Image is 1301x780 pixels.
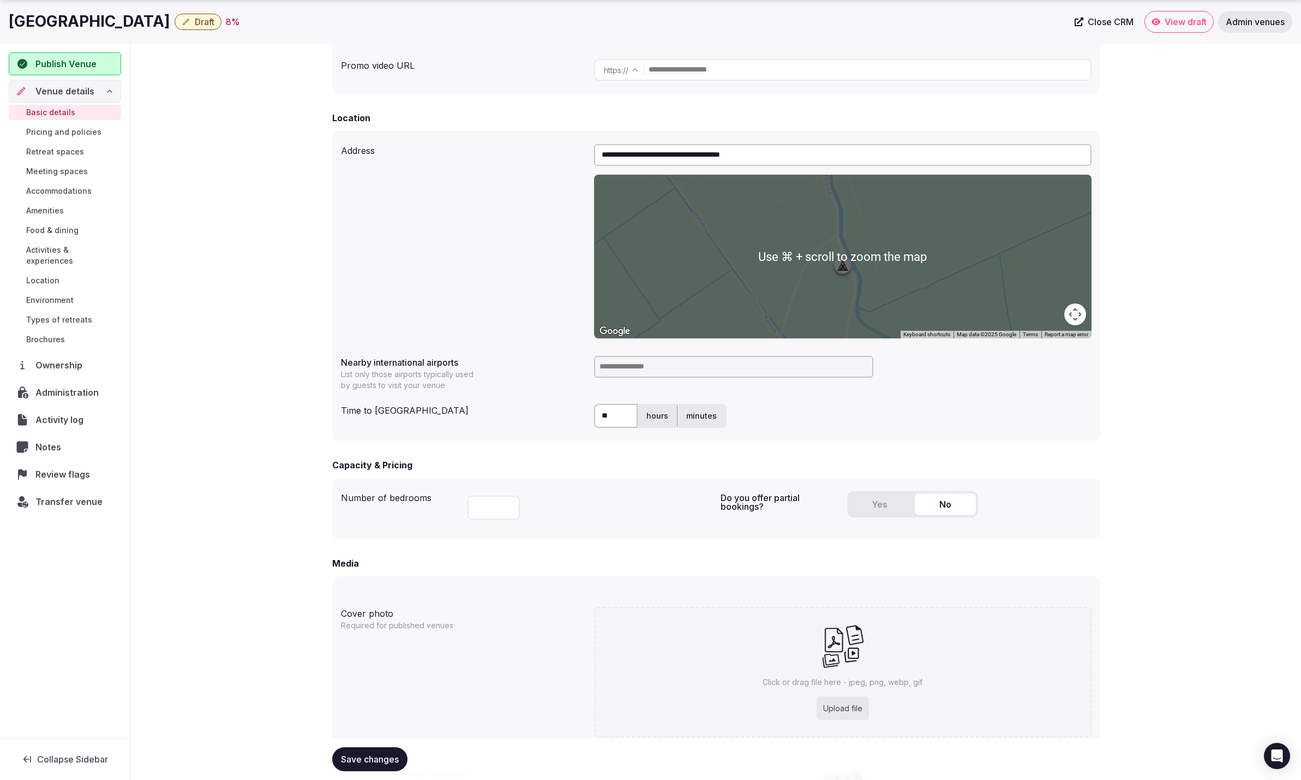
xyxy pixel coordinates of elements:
button: Publish Venue [9,52,121,75]
a: Accommodations [9,183,121,199]
a: Meeting spaces [9,164,121,179]
a: Environment [9,293,121,308]
span: Publish Venue [35,57,97,70]
a: Close CRM [1068,11,1140,33]
span: Ownership [35,359,87,372]
button: Collapse Sidebar [9,747,121,771]
span: Types of retreats [26,314,92,325]
div: Upload file [817,696,869,721]
button: Draft [175,14,221,30]
span: Brochures [26,334,65,345]
button: Transfer venue [9,490,121,513]
p: Required for published venues [341,620,481,631]
span: Transfer venue [35,495,103,508]
span: Activities & experiences [26,245,117,266]
span: Meeting spaces [26,166,88,177]
a: Review flags [9,463,121,486]
a: Types of retreats [9,312,121,328]
div: Cover photo [341,603,585,620]
h1: [GEOGRAPHIC_DATA] [9,11,170,32]
a: Administration [9,381,121,404]
a: View draft [1144,11,1214,33]
span: Activity log [35,413,88,426]
h2: Media [332,557,359,570]
a: Ownership [9,354,121,377]
a: Amenities [9,203,121,218]
p: Click or drag file here - jpeg, png, webp, gif [763,677,922,688]
span: Administration [35,386,103,399]
span: Location [26,275,59,286]
span: View draft [1165,16,1207,27]
span: Pricing and policies [26,127,101,138]
span: Food & dining [26,225,79,236]
a: Food & dining [9,223,121,238]
span: Notes [35,440,65,454]
span: Review flags [35,468,94,481]
div: Open Intercom Messenger [1264,743,1290,769]
a: Notes [9,436,121,459]
button: Yes [849,493,910,515]
button: No [915,493,976,515]
a: Basic details [9,105,121,120]
div: Number of bedrooms [341,487,459,504]
span: Save changes [341,754,399,765]
a: Location [9,273,121,288]
span: Collapse Sidebar [37,754,108,765]
button: 8% [226,15,240,28]
a: Pricing and policies [9,124,121,140]
span: Admin venues [1226,16,1285,27]
a: Activities & experiences [9,242,121,269]
div: 8 % [226,15,240,28]
span: Environment [26,295,74,306]
span: Venue details [35,85,94,98]
a: Brochures [9,332,121,347]
span: Basic details [26,107,75,118]
a: Activity log [9,408,121,431]
span: Draft [195,16,214,27]
button: Save changes [332,747,407,771]
a: Retreat spaces [9,144,121,159]
span: Amenities [26,205,64,216]
label: Do you offer partial bookings? [721,493,838,511]
span: Accommodations [26,186,92,197]
span: Retreat spaces [26,146,84,157]
a: Admin venues [1218,11,1292,33]
span: Close CRM [1088,16,1134,27]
